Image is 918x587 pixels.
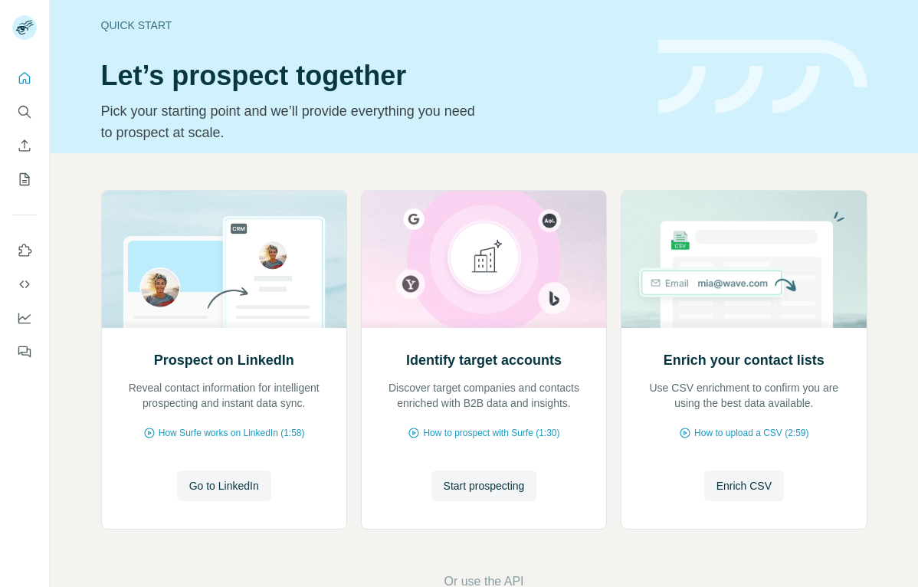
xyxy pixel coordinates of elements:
span: Enrich CSV [716,478,772,494]
img: banner [658,40,867,114]
div: Quick start [101,18,640,33]
button: Use Surfe on LinkedIn [12,237,37,264]
img: Enrich your contact lists [621,191,867,328]
p: Pick your starting point and we’ll provide everything you need to prospect at scale. [101,100,485,143]
span: How to prospect with Surfe (1:30) [423,426,559,440]
img: Identify target accounts [361,191,607,328]
button: Go to LinkedIn [177,471,271,501]
button: My lists [12,166,37,193]
button: Use Surfe API [12,271,37,298]
h2: Prospect on LinkedIn [154,349,294,371]
button: Enrich CSV [12,132,37,159]
h1: Let’s prospect together [101,61,640,91]
p: Use CSV enrichment to confirm you are using the best data available. [637,380,851,411]
button: Enrich CSV [704,471,784,501]
span: How to upload a CSV (2:59) [694,426,808,440]
button: Search [12,98,37,126]
h2: Identify target accounts [406,349,562,371]
span: Go to LinkedIn [189,478,259,494]
span: How Surfe works on LinkedIn (1:58) [159,426,305,440]
p: Discover target companies and contacts enriched with B2B data and insights. [377,380,591,411]
button: Dashboard [12,304,37,332]
button: Feedback [12,338,37,366]
h2: Enrich your contact lists [664,349,825,371]
img: Prospect on LinkedIn [101,191,347,328]
span: Start prospecting [444,478,525,494]
button: Quick start [12,64,37,92]
button: Start prospecting [431,471,537,501]
p: Reveal contact information for intelligent prospecting and instant data sync. [117,380,331,411]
